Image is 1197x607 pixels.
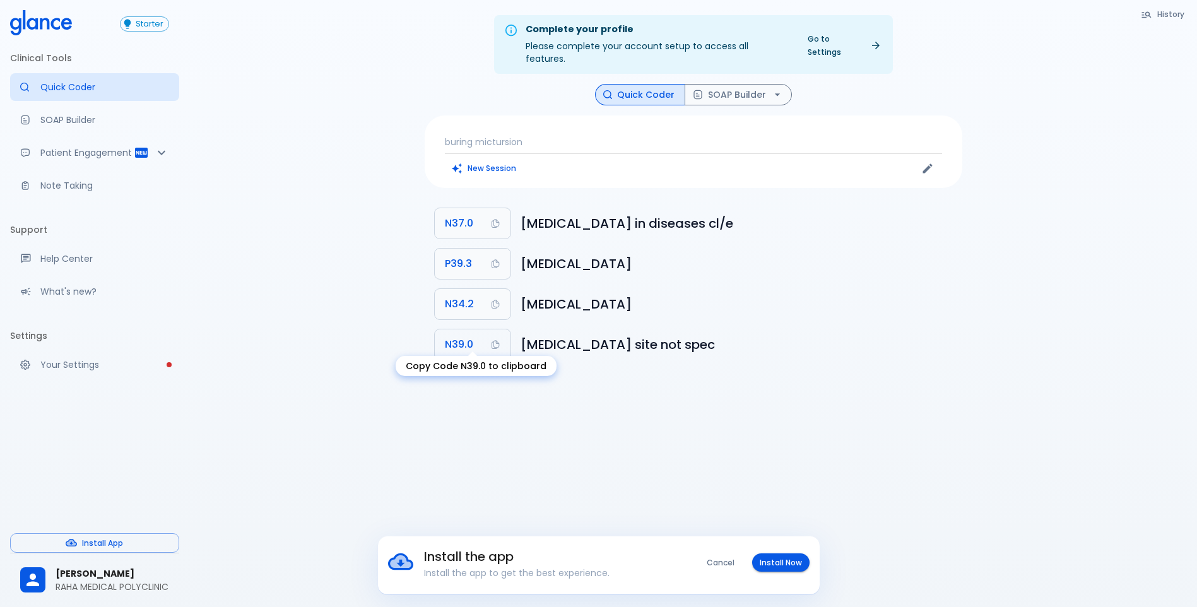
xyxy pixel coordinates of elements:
span: N39.0 [445,336,473,353]
li: Clinical Tools [10,43,179,73]
p: What's new? [40,285,169,298]
button: Copy Code N37.0 to clipboard [435,208,510,239]
p: SOAP Builder [40,114,169,126]
button: Clears all inputs and results. [445,159,524,177]
p: Patient Engagement [40,146,134,159]
a: Advanced note-taking [10,172,179,199]
button: Install Now [752,553,810,572]
button: Quick Coder [595,84,685,106]
button: History [1135,5,1192,23]
button: Starter [120,16,169,32]
button: Install App [10,533,179,553]
h6: Neonatal urinary tract infection [521,254,952,274]
a: Docugen: Compose a clinical documentation in seconds [10,106,179,134]
p: Your Settings [40,358,169,371]
h6: Urethritis in diseases classified elsewhere [521,213,952,233]
a: Please complete account setup [10,351,179,379]
p: Quick Coder [40,81,169,93]
span: P39.3 [445,255,472,273]
span: [PERSON_NAME] [56,567,169,580]
li: Support [10,215,179,245]
button: Edit [918,159,937,178]
a: Click to view or change your subscription [120,16,179,32]
div: Copy Code N39.0 to clipboard [396,356,557,376]
button: Cancel [699,553,742,572]
div: Complete your profile [526,23,790,37]
button: Copy Code P39.3 to clipboard [435,249,510,279]
h6: Other urethritis [521,294,952,314]
div: Please complete your account setup to access all features. [526,19,790,70]
span: Starter [131,20,168,29]
p: buring mictursion [445,136,942,148]
div: Recent updates and feature releases [10,278,179,305]
p: Note Taking [40,179,169,192]
span: N37.0 [445,215,473,232]
span: N34.2 [445,295,474,313]
button: SOAP Builder [685,84,792,106]
a: Moramiz: Find ICD10AM codes instantly [10,73,179,101]
div: Patient Reports & Referrals [10,139,179,167]
p: RAHA MEDICAL POLYCLINIC [56,580,169,593]
p: Install the app to get the best experience. [424,567,666,579]
button: Copy Code N39.0 to clipboard [435,329,510,360]
li: Settings [10,321,179,351]
h6: Urinary tract infection, site not specified [521,334,952,355]
div: [PERSON_NAME]RAHA MEDICAL POLYCLINIC [10,558,179,602]
h6: Install the app [424,546,666,567]
a: Go to Settings [800,30,888,61]
p: Help Center [40,252,169,265]
button: Copy Code N34.2 to clipboard [435,289,510,319]
a: Get help from our support team [10,245,179,273]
